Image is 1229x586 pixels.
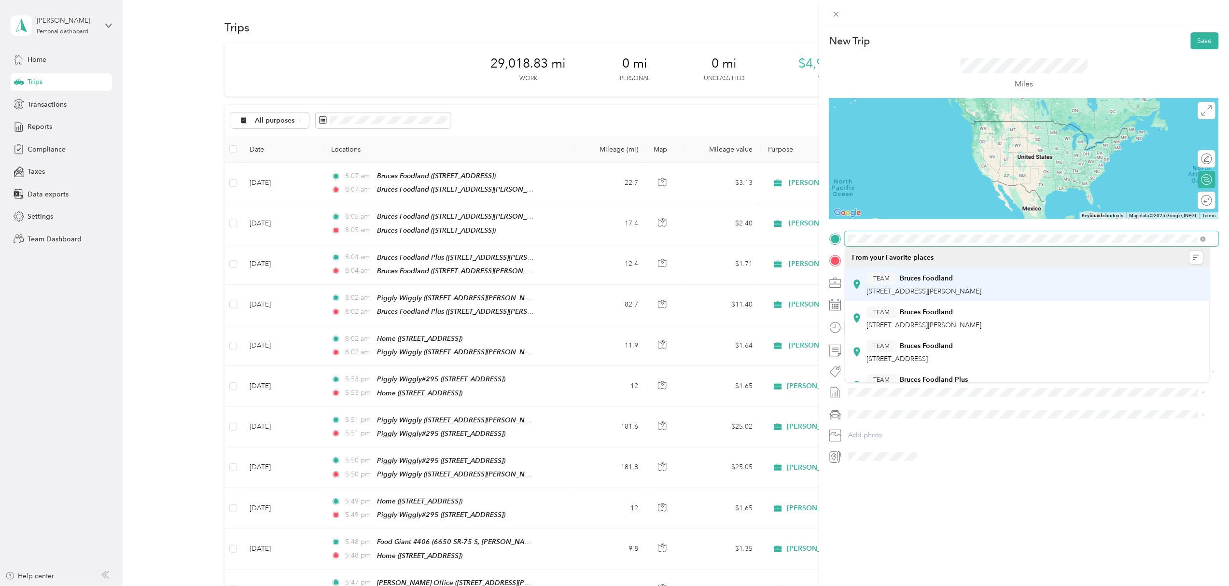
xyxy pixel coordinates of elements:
[866,321,981,329] span: [STREET_ADDRESS][PERSON_NAME]
[866,307,896,319] button: TEAM
[1082,212,1124,219] button: Keyboard shortcuts
[866,355,928,363] span: [STREET_ADDRESS]
[845,429,1219,442] button: Add photo
[866,287,981,295] span: [STREET_ADDRESS][PERSON_NAME]
[1191,32,1219,49] button: Save
[866,340,896,352] button: TEAM
[873,308,890,317] span: TEAM
[900,342,953,350] strong: Bruces Foodland
[866,374,896,386] button: TEAM
[832,207,864,219] a: Open this area in Google Maps (opens a new window)
[900,308,953,317] strong: Bruces Foodland
[873,342,890,350] span: TEAM
[1130,213,1197,218] span: Map data ©2025 Google, INEGI
[873,376,890,384] span: TEAM
[1015,78,1033,90] p: Miles
[873,274,890,283] span: TEAM
[1175,532,1229,586] iframe: Everlance-gr Chat Button Frame
[900,376,968,384] strong: Bruces Foodland Plus
[852,253,934,262] span: From your Favorite places
[900,274,953,283] strong: Bruces Foodland
[866,273,896,285] button: TEAM
[832,207,864,219] img: Google
[829,34,870,48] p: New Trip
